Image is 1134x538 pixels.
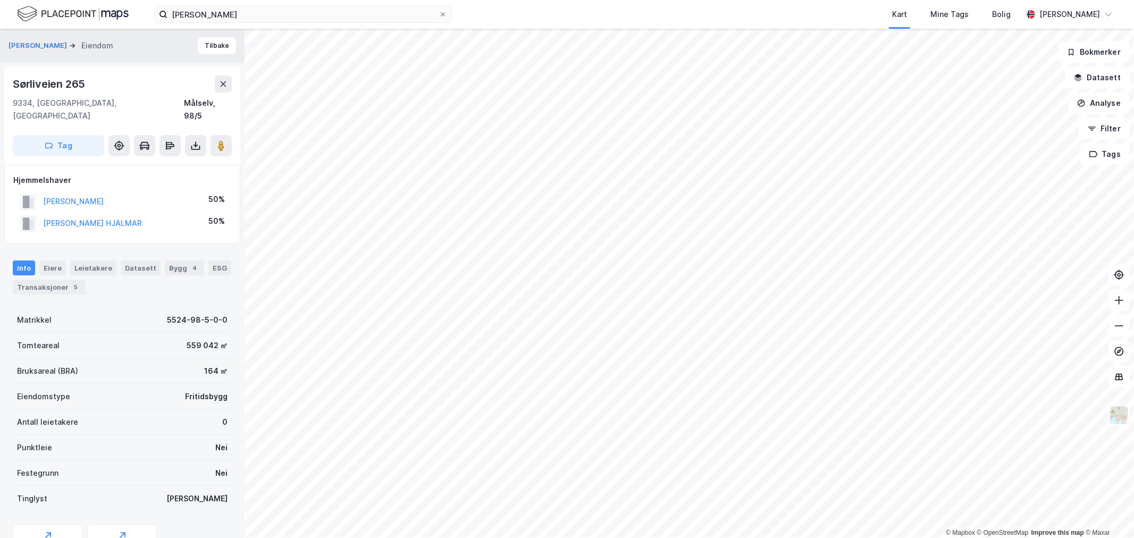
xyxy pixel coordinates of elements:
div: Matrikkel [17,314,52,326]
button: Tags [1080,144,1130,165]
div: Nei [215,467,228,480]
div: 50% [208,215,225,228]
button: Tilbake [198,37,236,54]
a: Improve this map [1031,529,1084,536]
a: OpenStreetMap [977,529,1029,536]
div: Kart [892,8,907,21]
div: Tomteareal [17,339,60,352]
div: Bygg [165,260,204,275]
div: 5524-98-5-0-0 [167,314,228,326]
div: Antall leietakere [17,416,78,428]
button: Datasett [1065,67,1130,88]
div: Transaksjoner [13,280,86,295]
div: Eiendomstype [17,390,70,403]
div: Sørliveien 265 [13,75,87,93]
div: Fritidsbygg [185,390,228,403]
div: Bolig [992,8,1011,21]
div: 559 042 ㎡ [187,339,228,352]
img: Z [1109,405,1129,425]
button: [PERSON_NAME] [9,40,69,51]
button: Filter [1079,118,1130,139]
div: Festegrunn [17,467,58,480]
div: 50% [208,193,225,206]
div: Mine Tags [930,8,969,21]
div: 4 [189,263,200,273]
div: 9334, [GEOGRAPHIC_DATA], [GEOGRAPHIC_DATA] [13,97,184,122]
div: ESG [208,260,231,275]
div: Målselv, 98/5 [184,97,232,122]
img: logo.f888ab2527a4732fd821a326f86c7f29.svg [17,5,129,23]
div: [PERSON_NAME] [1039,8,1100,21]
div: Hjemmelshaver [13,174,231,187]
div: Eiere [39,260,66,275]
div: Nei [215,441,228,454]
a: Mapbox [946,529,975,536]
button: Analyse [1068,93,1130,114]
button: Bokmerker [1058,41,1130,63]
div: Tinglyst [17,492,47,505]
div: 164 ㎡ [204,365,228,377]
div: 0 [222,416,228,428]
div: Bruksareal (BRA) [17,365,78,377]
div: Leietakere [70,260,116,275]
div: Punktleie [17,441,52,454]
div: Info [13,260,35,275]
div: 5 [71,282,81,292]
div: [PERSON_NAME] [166,492,228,505]
div: Eiendom [81,39,113,52]
button: Tag [13,135,104,156]
input: Søk på adresse, matrikkel, gårdeiere, leietakere eller personer [167,6,439,22]
div: Datasett [121,260,161,275]
iframe: Chat Widget [1081,487,1134,538]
